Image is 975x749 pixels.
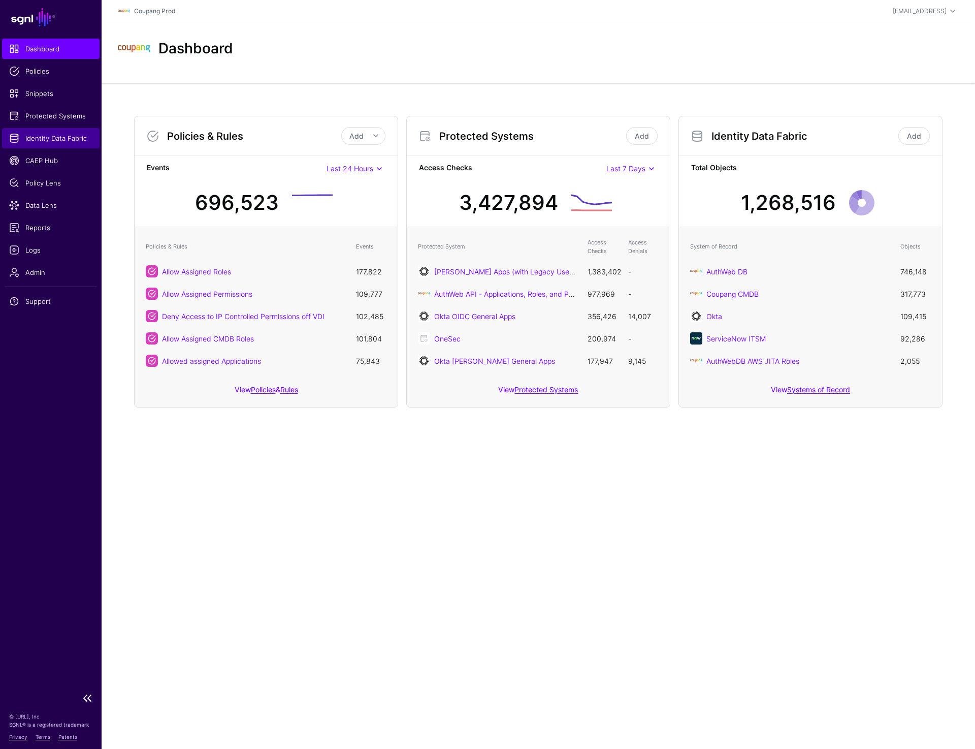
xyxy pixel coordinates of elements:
img: svg+xml;base64,PHN2ZyB3aWR0aD0iNjQiIGhlaWdodD0iNjQiIHZpZXdCb3g9IjAgMCA2NCA2NCIgZmlsbD0ibm9uZSIgeG... [418,355,430,367]
div: View [407,378,670,407]
td: 92,286 [895,327,936,350]
img: svg+xml;base64,PHN2ZyB3aWR0aD0iNjQiIGhlaWdodD0iNjQiIHZpZXdCb3g9IjAgMCA2NCA2NCIgZmlsbD0ibm9uZSIgeG... [418,310,430,322]
td: - [623,327,664,350]
div: View & [135,378,398,407]
a: Identity Data Fabric [2,128,100,148]
a: ServiceNow ITSM [706,334,766,343]
strong: Total Objects [691,162,930,175]
span: Protected Systems [9,111,92,121]
a: Snippets [2,83,100,104]
div: 3,427,894 [459,188,558,218]
span: Policy Lens [9,178,92,188]
td: 317,773 [895,283,936,305]
span: Policies [9,66,92,76]
a: Coupang CMDB [706,290,759,298]
a: Okta OIDC General Apps [434,312,515,321]
a: Allow Assigned CMDB Roles [162,334,254,343]
a: AuthWeb API - Applications, Roles, and Permissions [434,290,603,298]
td: 101,804 [351,327,392,350]
span: Admin [9,267,92,277]
span: Last 7 Days [606,164,645,173]
h3: Protected Systems [439,130,624,142]
p: SGNL® is a registered trademark [9,721,92,729]
td: 356,426 [582,305,623,327]
th: Policies & Rules [141,233,351,260]
a: Data Lens [2,195,100,215]
div: 696,523 [195,188,279,218]
td: 177,947 [582,350,623,372]
a: Okta [706,312,722,321]
a: Policies [251,385,276,394]
a: Systems of Record [787,385,850,394]
a: Logs [2,240,100,260]
a: Allow Assigned Permissions [162,290,252,298]
img: svg+xml;base64,PHN2ZyBpZD0iTG9nbyIgeG1sbnM9Imh0dHA6Ly93d3cudzMub3JnLzIwMDAvc3ZnIiB3aWR0aD0iMTIxLj... [690,355,702,367]
a: CAEP Hub [2,150,100,171]
h2: Dashboard [158,40,233,57]
td: - [623,260,664,283]
strong: Access Checks [419,162,606,175]
p: © [URL], Inc [9,712,92,721]
a: Allow Assigned Roles [162,267,231,276]
a: Admin [2,262,100,283]
span: Support [9,296,92,306]
th: Protected System [413,233,582,260]
a: Policies [2,61,100,81]
th: Access Denials [623,233,664,260]
td: 75,843 [351,350,392,372]
a: Allowed assigned Applications [162,357,261,365]
a: Add [626,127,658,145]
img: svg+xml;base64,PHN2ZyBpZD0iTG9nbyIgeG1sbnM9Imh0dHA6Ly93d3cudzMub3JnLzIwMDAvc3ZnIiB3aWR0aD0iMTIxLj... [690,265,702,277]
th: Access Checks [582,233,623,260]
a: Coupang Prod [134,7,175,15]
td: 746,148 [895,260,936,283]
a: Dashboard [2,39,100,59]
a: Rules [280,385,298,394]
a: AuthWeb DB [706,267,747,276]
h3: Policies & Rules [167,130,341,142]
a: Policy Lens [2,173,100,193]
img: svg+xml;base64,PHN2ZyBpZD0iTG9nbyIgeG1sbnM9Imh0dHA6Ly93d3cudzMub3JnLzIwMDAvc3ZnIiB3aWR0aD0iMTIxLj... [118,33,150,65]
a: SGNL [6,6,95,28]
a: Terms [36,734,50,740]
img: svg+xml;base64,PHN2ZyBpZD0iTG9nbyIgeG1sbnM9Imh0dHA6Ly93d3cudzMub3JnLzIwMDAvc3ZnIiB3aWR0aD0iMTIxLj... [690,288,702,300]
img: svg+xml;base64,PHN2ZyB3aWR0aD0iNjQiIGhlaWdodD0iNjQiIHZpZXdCb3g9IjAgMCA2NCA2NCIgZmlsbD0ibm9uZSIgeG... [690,310,702,322]
span: Last 24 Hours [327,164,373,173]
a: Patents [58,734,77,740]
td: 109,777 [351,283,392,305]
a: Deny Access to IP Controlled Permissions off VDI [162,312,324,321]
span: Reports [9,223,92,233]
th: System of Record [685,233,895,260]
td: 14,007 [623,305,664,327]
h3: Identity Data Fabric [711,130,896,142]
a: Protected Systems [514,385,578,394]
td: 109,415 [895,305,936,327]
span: Data Lens [9,200,92,210]
td: 102,485 [351,305,392,327]
a: [PERSON_NAME] Apps (with Legacy UserID) [434,267,581,276]
td: 1,383,402 [582,260,623,283]
a: Privacy [9,734,27,740]
div: 1,268,516 [741,188,836,218]
strong: Events [147,162,327,175]
a: Reports [2,217,100,238]
div: View [679,378,942,407]
a: OneSec [434,334,461,343]
a: Protected Systems [2,106,100,126]
td: - [623,283,664,305]
img: svg+xml;base64,PD94bWwgdmVyc2lvbj0iMS4wIiBlbmNvZGluZz0iVVRGLTgiIHN0YW5kYWxvbmU9Im5vIj8+CjwhLS0gQ3... [418,288,430,300]
td: 9,145 [623,350,664,372]
td: 200,974 [582,327,623,350]
img: svg+xml;base64,PHN2ZyB3aWR0aD0iNjQiIGhlaWdodD0iNjQiIHZpZXdCb3g9IjAgMCA2NCA2NCIgZmlsbD0ibm9uZSIgeG... [690,332,702,345]
td: 977,969 [582,283,623,305]
span: Add [349,132,364,140]
span: Dashboard [9,44,92,54]
th: Events [351,233,392,260]
span: Identity Data Fabric [9,133,92,143]
a: Okta [PERSON_NAME] General Apps [434,357,555,365]
td: 177,822 [351,260,392,283]
th: Objects [895,233,936,260]
a: Add [898,127,930,145]
span: CAEP Hub [9,155,92,166]
a: AuthWebDB AWS JITA Roles [706,357,799,365]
